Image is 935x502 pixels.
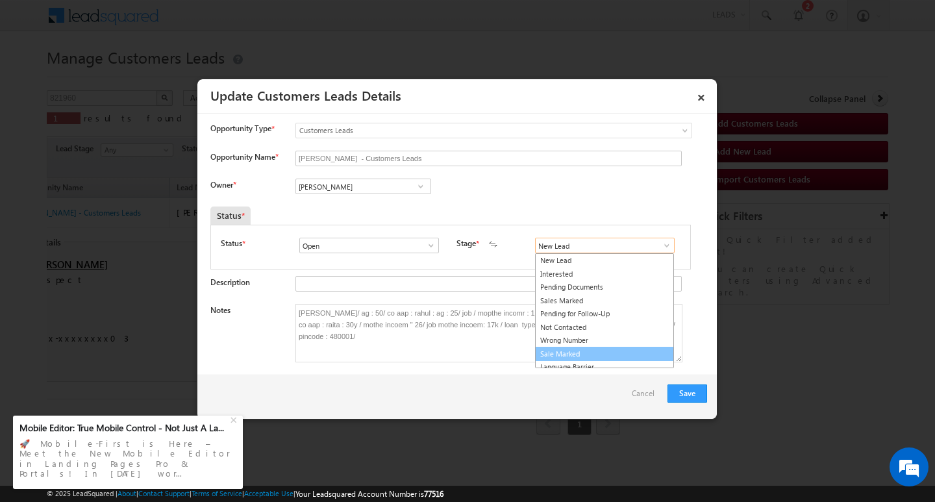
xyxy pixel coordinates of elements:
[138,489,190,497] a: Contact Support
[227,411,243,427] div: +
[210,86,401,104] a: Update Customers Leads Details
[632,384,661,409] a: Cancel
[296,125,639,136] span: Customers Leads
[536,321,673,334] a: Not Contacted
[17,120,237,389] textarea: Type your message and hit 'Enter'
[412,180,429,193] a: Show All Items
[456,238,476,249] label: Stage
[535,347,674,362] a: Sale Marked
[177,400,236,418] em: Start Chat
[690,84,712,107] a: ×
[536,294,673,308] a: Sales Marked
[424,489,443,499] span: 77516
[536,268,673,281] a: Interested
[68,68,218,85] div: Chat with us now
[536,334,673,347] a: Wrong Number
[299,238,439,253] input: Type to Search
[655,239,671,252] a: Show All Items
[295,123,692,138] a: Customers Leads
[210,152,278,162] label: Opportunity Name
[210,207,251,225] div: Status
[535,238,675,253] input: Type to Search
[536,254,673,268] a: New Lead
[19,434,236,483] div: 🚀 Mobile-First is Here – Meet the New Mobile Editor in Landing Pages Pro & Portals! In [DATE] wor...
[210,180,236,190] label: Owner
[295,489,443,499] span: Your Leadsquared Account Number is
[419,239,436,252] a: Show All Items
[295,179,431,194] input: Type to Search
[210,277,250,287] label: Description
[213,6,244,38] div: Minimize live chat window
[536,281,673,294] a: Pending Documents
[210,305,231,315] label: Notes
[536,360,673,374] a: Language Barrier
[47,488,443,500] span: © 2025 LeadSquared | | | | |
[667,384,707,403] button: Save
[22,68,55,85] img: d_60004797649_company_0_60004797649
[536,307,673,321] a: Pending for Follow-Up
[210,123,271,134] span: Opportunity Type
[192,489,242,497] a: Terms of Service
[19,422,229,434] div: Mobile Editor: True Mobile Control - Not Just A La...
[244,489,293,497] a: Acceptable Use
[221,238,242,249] label: Status
[118,489,136,497] a: About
